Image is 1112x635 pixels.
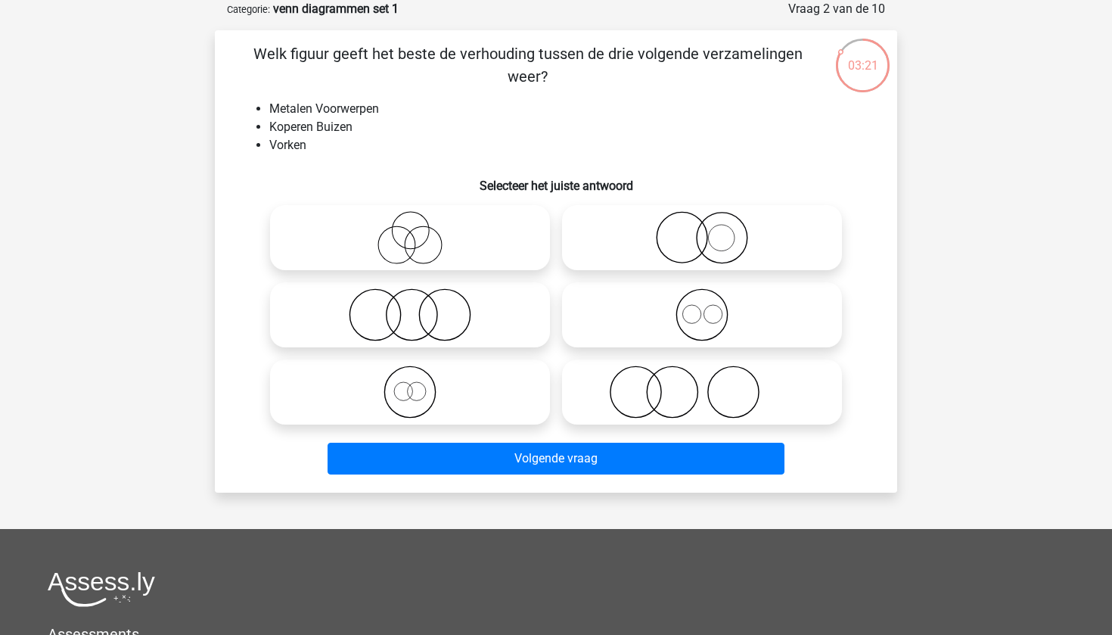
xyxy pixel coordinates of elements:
button: Volgende vraag [328,443,785,475]
li: Vorken [269,136,873,154]
strong: venn diagrammen set 1 [273,2,399,16]
img: Assessly logo [48,571,155,607]
h6: Selecteer het juiste antwoord [239,167,873,193]
li: Koperen Buizen [269,118,873,136]
p: Welk figuur geeft het beste de verhouding tussen de drie volgende verzamelingen weer? [239,42,816,88]
small: Categorie: [227,4,270,15]
li: Metalen Voorwerpen [269,100,873,118]
div: 03:21 [834,37,891,75]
